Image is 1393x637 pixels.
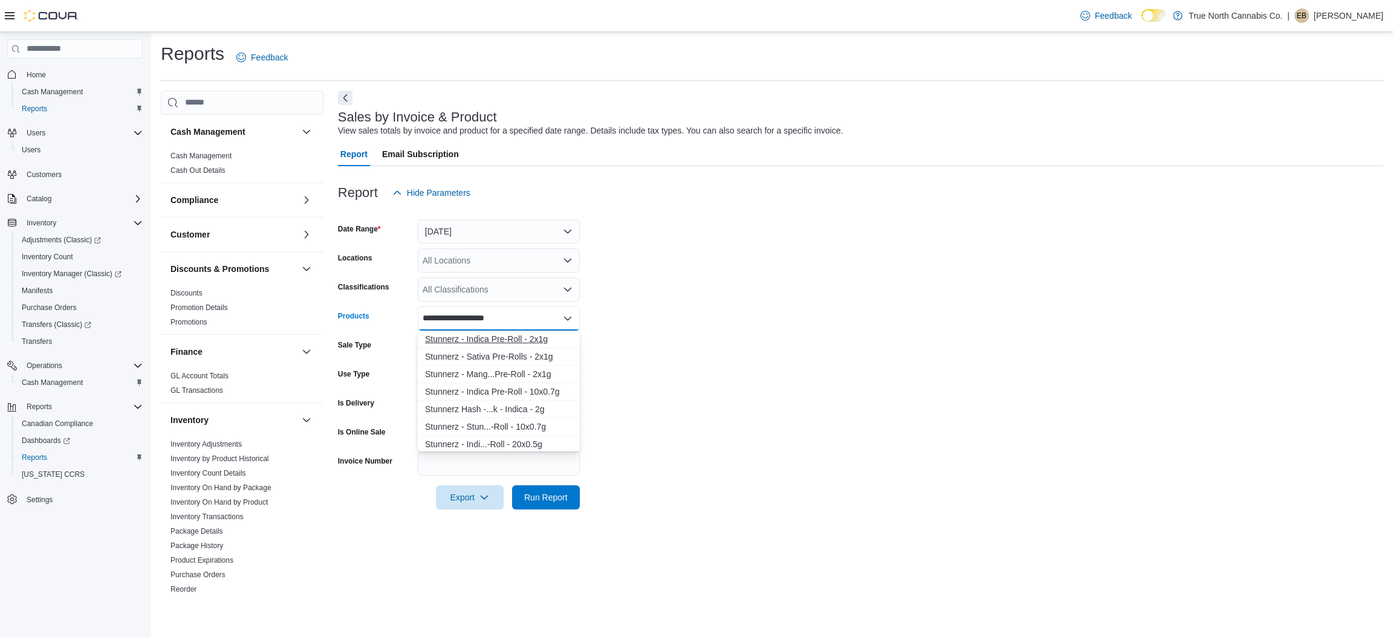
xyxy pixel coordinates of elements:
h3: Compliance [170,194,218,206]
div: Stunnerz - Indica Pre-Roll - 2x1g [425,333,573,345]
button: Stunnerz - Stunnerz Sativa Pack Pre-Roll - 10x0.7g [418,418,580,436]
span: Email Subscription [382,142,459,166]
a: Inventory Count Details [170,469,246,477]
a: Reports [17,450,52,465]
button: Open list of options [563,285,573,294]
button: Stunnerz - Sativa Pre-Rolls - 2x1g [418,348,580,366]
a: Purchase Orders [17,300,82,315]
span: Reports [22,104,47,114]
span: Hide Parameters [407,187,470,199]
span: Transfers (Classic) [17,317,143,332]
a: Inventory On Hand by Package [170,483,271,492]
a: Purchase Orders [170,571,226,579]
a: Cash Management [170,152,232,160]
span: Users [17,143,143,157]
button: Cash Management [12,374,148,391]
label: Products [338,311,369,321]
button: Reports [2,398,148,415]
span: Cash Management [170,151,232,161]
a: GL Account Totals [170,372,229,380]
div: Cash Management [161,149,323,183]
button: Operations [22,358,67,373]
span: Operations [22,358,143,373]
span: Cash Management [22,378,83,387]
div: Stunnerz - Indica Pre-Roll - 10x0.7g [425,386,573,398]
button: Customer [170,228,297,241]
h3: Inventory [170,414,209,426]
span: Dashboards [22,436,70,445]
span: Reports [22,453,47,462]
span: Cash Out Details [170,166,226,175]
span: Inventory Transactions [170,512,244,522]
span: Home [27,70,46,80]
a: Reorder [170,585,196,593]
a: Feedback [1076,4,1137,28]
button: Catalog [22,192,56,206]
span: Package Details [170,526,223,536]
button: Home [2,66,148,83]
span: Manifests [17,283,143,298]
button: Inventory Count [12,248,148,265]
button: Inventory [2,215,148,231]
div: Finance [161,369,323,403]
a: Package History [170,542,223,550]
a: Inventory Manager (Classic) [12,265,148,282]
button: Inventory [299,413,314,427]
button: Hide Parameters [388,181,475,205]
button: Customers [2,166,148,183]
span: Users [27,128,45,138]
h3: Customer [170,228,210,241]
a: Canadian Compliance [17,416,98,431]
div: Stunnerz - Stun...-Roll - 10x0.7g [425,421,573,433]
span: Cash Management [17,375,143,390]
button: Users [2,124,148,141]
a: Inventory Adjustments [170,440,242,448]
span: Inventory Manager (Classic) [22,269,122,279]
a: GL Transactions [170,386,223,395]
button: Canadian Compliance [12,415,148,432]
button: Transfers [12,333,148,350]
button: Compliance [299,193,314,207]
span: Discounts [170,288,203,298]
div: Elizabeth Brooks [1294,8,1309,23]
span: Catalog [27,194,51,204]
span: Report [340,142,368,166]
label: Classifications [338,282,389,292]
button: Cash Management [299,124,314,139]
button: Cash Management [12,83,148,100]
a: Inventory by Product Historical [170,454,269,463]
span: Canadian Compliance [17,416,143,431]
button: Manifests [12,282,148,299]
div: View sales totals by invoice and product for a specified date range. Details include tax types. Y... [338,124,843,137]
span: Inventory by Product Historical [170,454,269,464]
nav: Complex example [7,61,143,540]
span: Inventory Count [22,252,73,262]
a: Manifests [17,283,57,298]
a: Adjustments (Classic) [12,231,148,248]
button: Next [338,91,352,105]
a: Adjustments (Classic) [17,233,106,247]
a: Product Expirations [170,556,233,564]
span: Export [443,485,496,509]
a: Reports [17,102,52,116]
span: Settings [27,495,53,505]
span: Operations [27,361,62,370]
button: Reports [22,399,57,414]
span: Dashboards [17,433,143,448]
a: Inventory Manager (Classic) [17,267,126,281]
a: Dashboards [17,433,75,448]
a: Inventory On Hand by Product [170,498,268,506]
button: Stunnerz - Indica Pre-Roll - 2x1g [418,331,580,348]
a: Transfers (Classic) [12,316,148,333]
a: [US_STATE] CCRS [17,467,89,482]
a: Home [22,68,51,82]
span: Inventory Count [17,250,143,264]
label: Locations [338,253,372,263]
a: Promotions [170,318,207,326]
input: Dark Mode [1141,9,1167,22]
div: Stunnerz - Sativa Pre-Rolls - 2x1g [425,351,573,363]
button: Export [436,485,504,509]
